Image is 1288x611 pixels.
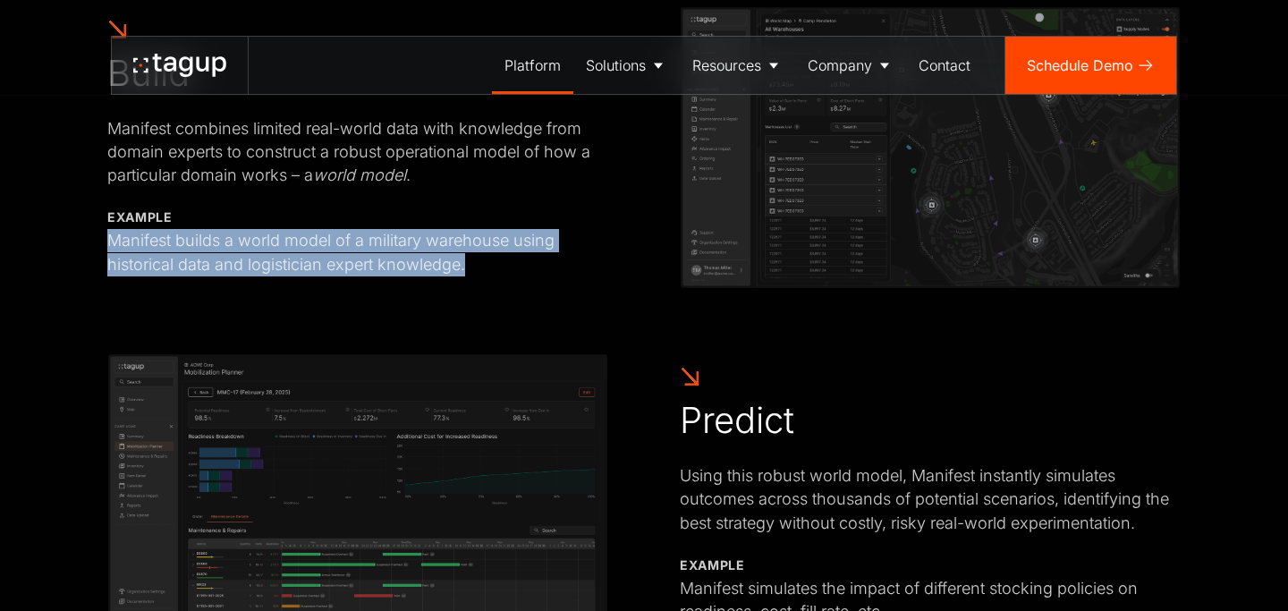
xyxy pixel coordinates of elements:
[906,37,983,94] a: Contact
[107,208,173,226] div: Example
[504,55,561,76] div: Platform
[107,229,608,276] div: Manifest builds a world model of a military warehouse using historical data and logistician exper...
[107,117,608,187] div: Manifest combines limited real-world data with knowledge from domain experts to construct a robus...
[313,165,406,184] em: world model
[680,556,745,574] div: Example
[919,55,970,76] div: Contact
[795,37,906,94] a: Company
[1005,37,1176,94] a: Schedule Demo
[680,464,1181,534] div: Using this robust world model, Manifest instantly simulates outcomes across thousands of potentia...
[692,55,761,76] div: Resources
[1027,55,1133,76] div: Schedule Demo
[808,55,872,76] div: Company
[492,37,573,94] a: Platform
[586,55,646,76] div: Solutions
[573,37,680,94] a: Solutions
[680,37,795,94] a: Resources
[680,398,794,443] div: Predict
